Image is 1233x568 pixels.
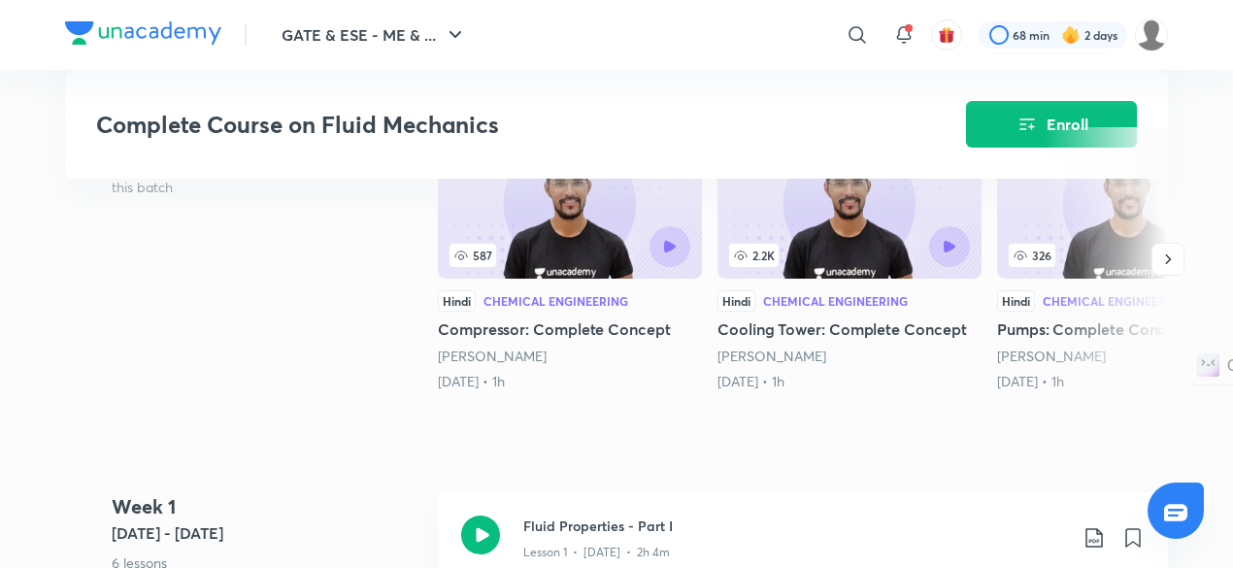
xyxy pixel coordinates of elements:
[65,21,221,45] img: Company Logo
[112,492,422,521] h4: Week 1
[1061,25,1081,45] img: streak
[523,516,1067,536] h3: Fluid Properties - Part I
[112,521,422,545] h5: [DATE] - [DATE]
[523,544,670,561] p: Lesson 1 • [DATE] • 2h 4m
[966,101,1137,148] button: Enroll
[438,347,547,365] a: [PERSON_NAME]
[997,290,1035,312] div: Hindi
[938,26,955,44] img: avatar
[717,127,982,391] a: 2.2KHindiChemical EngineeringCooling Tower: Complete Concept[PERSON_NAME][DATE] • 1h
[65,21,221,50] a: Company Logo
[1009,244,1055,267] span: 326
[997,347,1106,365] a: [PERSON_NAME]
[438,317,702,341] h5: Compressor: Complete Concept
[438,347,702,366] div: Devendra Poonia
[729,244,779,267] span: 2.2K
[438,372,702,391] div: 23rd May • 1h
[931,19,962,50] button: avatar
[438,290,476,312] div: Hindi
[717,347,982,366] div: Devendra Poonia
[717,372,982,391] div: 24th May • 1h
[717,127,982,391] a: Cooling Tower: Complete Concept
[717,347,826,365] a: [PERSON_NAME]
[483,295,628,307] div: Chemical Engineering
[438,127,702,391] a: Compressor: Complete Concept
[438,127,702,391] a: 587HindiChemical EngineeringCompressor: Complete Concept[PERSON_NAME][DATE] • 1h
[96,111,856,139] h3: Complete Course on Fluid Mechanics
[1135,18,1168,51] img: yash Singh
[763,295,908,307] div: Chemical Engineering
[717,317,982,341] h5: Cooling Tower: Complete Concept
[717,290,755,312] div: Hindi
[1043,295,1187,307] div: Chemical Engineering
[270,16,479,54] button: GATE & ESE - ME & ...
[450,244,496,267] span: 587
